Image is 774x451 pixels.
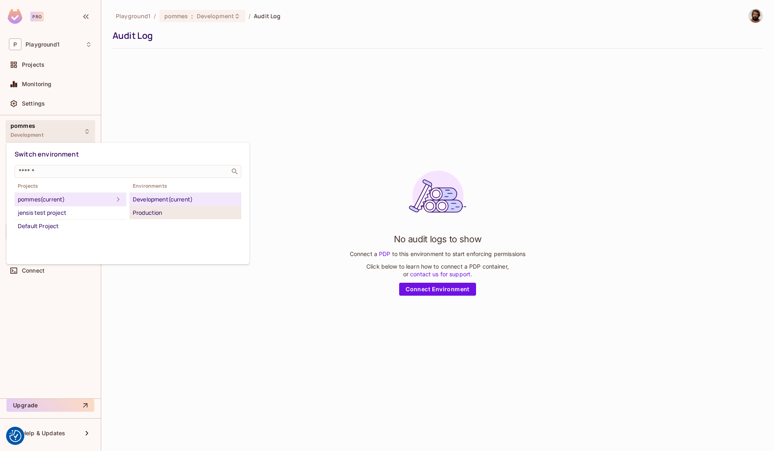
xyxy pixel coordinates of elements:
div: Default Project [18,221,123,231]
img: Revisit consent button [9,430,21,442]
div: Production [133,208,238,218]
div: jensis test project [18,208,123,218]
div: pommes (current) [18,195,113,204]
span: Environments [130,183,241,189]
button: Consent Preferences [9,430,21,442]
div: Development (current) [133,195,238,204]
span: Projects [15,183,126,189]
span: Switch environment [15,150,79,159]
